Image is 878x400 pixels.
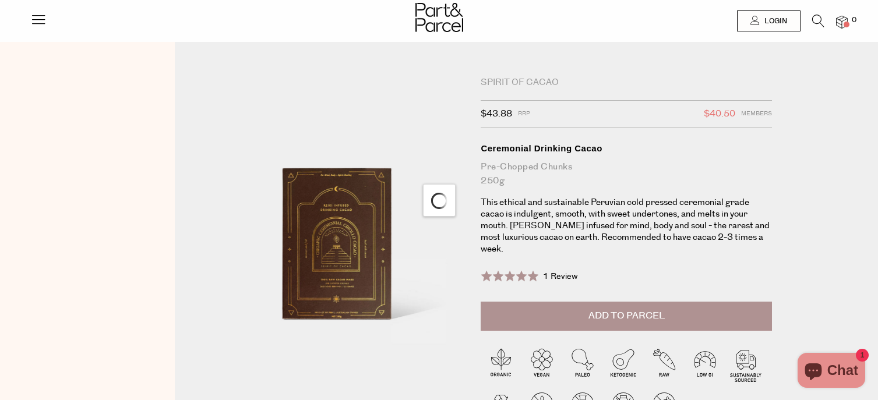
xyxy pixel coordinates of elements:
img: P_P-ICONS-Live_Bec_V11_Organic.svg [481,344,521,385]
span: $40.50 [704,107,735,122]
img: P_P-ICONS-Live_Bec_V11_Raw.svg [644,344,685,385]
img: P_P-ICONS-Live_Bec_V11_Ketogenic.svg [603,344,644,385]
button: Add to Parcel [481,302,772,331]
span: Login [761,16,787,26]
inbox-online-store-chat: Shopify online store chat [794,353,869,391]
img: P_P-ICONS-Live_Bec_V11_Vegan.svg [521,344,562,385]
p: This ethical and sustainable Peruvian cold pressed ceremonial grade cacao is indulgent, smooth, w... [481,197,772,255]
img: P_P-ICONS-Live_Bec_V11_Paleo.svg [562,344,603,385]
img: P_P-ICONS-Live_Bec_V11_Low_Gi.svg [685,344,725,385]
a: Login [737,10,801,31]
img: Part&Parcel [415,3,463,32]
div: Ceremonial Drinking Cacao [481,143,772,154]
span: RRP [518,107,530,122]
a: 0 [836,16,848,28]
span: Add to Parcel [588,309,665,323]
span: 0 [849,15,859,26]
div: Pre-Chopped Chunks 250g [481,160,772,188]
span: Members [741,107,772,122]
img: P_P-ICONS-Live_Bec_V11_Sustainable_Sourced.svg [725,344,766,385]
span: $43.88 [481,107,512,122]
span: 1 Review [543,271,578,282]
div: Spirit of Cacao [481,77,772,89]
